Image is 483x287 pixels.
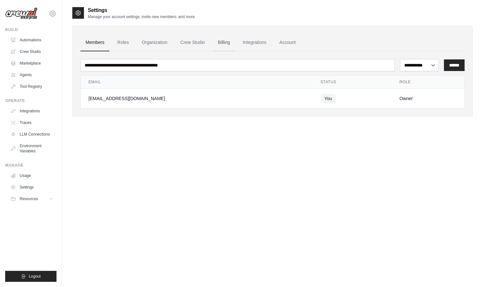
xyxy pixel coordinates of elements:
[8,70,57,80] a: Agents
[8,35,57,45] a: Automations
[8,106,57,116] a: Integrations
[274,34,301,51] a: Account
[29,274,41,279] span: Logout
[88,95,305,102] div: [EMAIL_ADDRESS][DOMAIN_NAME]
[5,163,57,168] div: Manage
[20,196,38,201] span: Resources
[392,76,464,89] th: Role
[8,58,57,68] a: Marketplace
[8,46,57,57] a: Crew Studio
[8,170,57,181] a: Usage
[8,141,57,156] a: Environment Variables
[175,34,210,51] a: Crew Studio
[5,27,57,32] div: Build
[88,6,196,14] h2: Settings
[137,34,172,51] a: Organization
[88,14,196,19] p: Manage your account settings, invite new members, and more.
[313,76,392,89] th: Status
[5,98,57,103] div: Operate
[81,76,313,89] th: Email
[399,95,457,102] div: Owner
[321,94,336,103] span: You
[8,182,57,192] a: Settings
[112,34,134,51] a: Roles
[8,118,57,128] a: Traces
[5,7,37,20] img: Logo
[8,194,57,204] button: Resources
[80,34,109,51] a: Members
[238,34,272,51] a: Integrations
[213,34,235,51] a: Billing
[8,81,57,92] a: Tool Registry
[5,271,57,282] button: Logout
[8,129,57,139] a: LLM Connections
